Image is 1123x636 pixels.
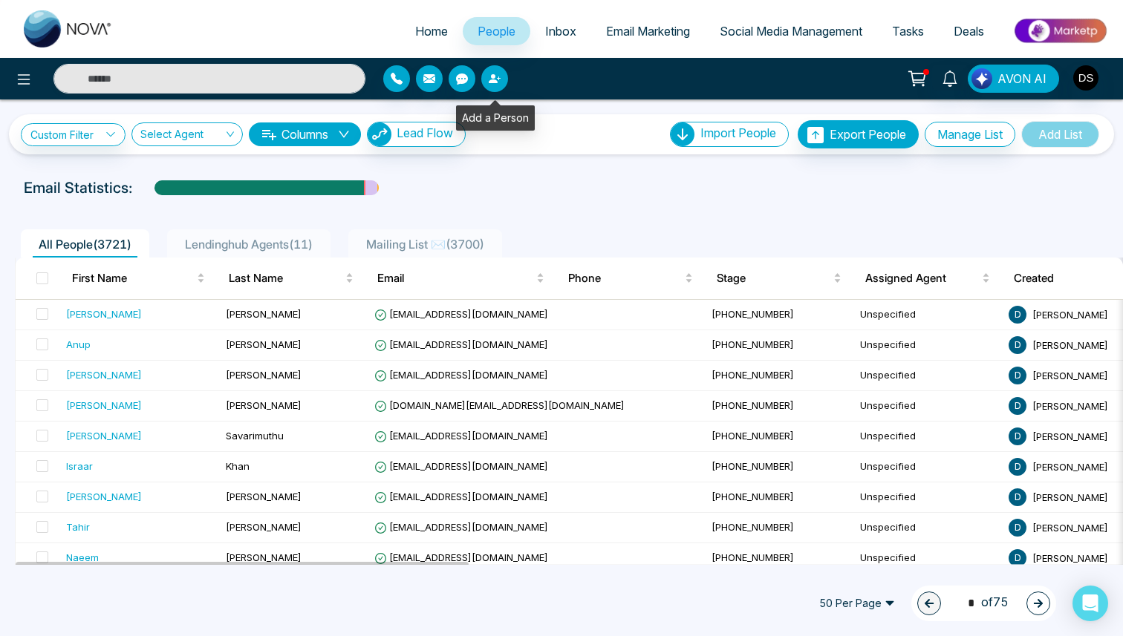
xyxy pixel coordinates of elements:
div: [PERSON_NAME] [66,367,142,382]
img: User Avatar [1073,65,1098,91]
a: Inbox [530,17,591,45]
div: [PERSON_NAME] [66,428,142,443]
span: [EMAIL_ADDRESS][DOMAIN_NAME] [374,551,548,563]
span: of 75 [959,593,1009,613]
span: Email Marketing [606,24,690,39]
img: Lead Flow [971,68,992,89]
div: Tahir [66,519,90,534]
img: Market-place.gif [1006,14,1114,47]
td: Unspecified [854,513,1003,543]
span: D [1009,549,1026,567]
span: [DOMAIN_NAME][EMAIL_ADDRESS][DOMAIN_NAME] [374,399,625,411]
button: Manage List [925,122,1015,147]
span: Tasks [892,24,924,39]
td: Unspecified [854,482,1003,513]
span: [EMAIL_ADDRESS][DOMAIN_NAME] [374,430,548,442]
img: Lead Flow [368,122,391,146]
span: D [1009,519,1026,537]
span: D [1009,427,1026,445]
button: Export People [798,120,919,148]
td: Unspecified [854,330,1003,361]
a: Home [400,17,463,45]
p: Email Statistics: [24,177,132,199]
th: First Name [60,258,217,299]
td: Unspecified [854,543,1003,574]
th: Phone [556,258,705,299]
th: Email [365,258,556,299]
span: People [478,24,515,39]
span: [PERSON_NAME] [1032,430,1108,442]
div: Add a Person [456,105,535,131]
td: Unspecified [854,361,1003,391]
span: [PHONE_NUMBER] [712,399,794,411]
span: Stage [717,269,830,287]
span: [PHONE_NUMBER] [712,521,794,533]
span: 50 Per Page [809,591,905,615]
td: Unspecified [854,422,1003,452]
span: Home [415,24,448,39]
img: Nova CRM Logo [24,10,113,47]
div: Israar [66,459,93,473]
button: AVON AI [968,65,1059,93]
span: Khan [226,460,250,472]
span: First Name [72,269,194,287]
span: [PHONE_NUMBER] [712,491,794,502]
span: [PHONE_NUMBER] [712,369,794,381]
div: Anup [66,337,91,352]
span: Assigned Agent [865,269,979,287]
span: [PERSON_NAME] [1032,521,1108,533]
div: [PERSON_NAME] [66,489,142,504]
span: D [1009,488,1026,506]
span: [PHONE_NUMBER] [712,338,794,350]
span: Deals [954,24,984,39]
span: D [1009,458,1026,476]
div: Naeem [66,550,99,565]
span: [PERSON_NAME] [226,521,302,533]
span: [EMAIL_ADDRESS][DOMAIN_NAME] [374,338,548,350]
span: D [1009,397,1026,415]
span: [PERSON_NAME] [226,338,302,350]
span: AVON AI [997,70,1046,88]
span: [PERSON_NAME] [1032,491,1108,502]
td: Unspecified [854,300,1003,330]
a: Custom Filter [21,123,126,146]
span: [PERSON_NAME] [226,551,302,563]
div: [PERSON_NAME] [66,398,142,413]
a: Deals [939,17,999,45]
th: Stage [705,258,853,299]
span: Import People [700,125,776,140]
button: Columnsdown [249,122,361,146]
span: D [1009,306,1026,324]
span: [PERSON_NAME] [1032,551,1108,563]
a: Tasks [877,17,939,45]
span: [PERSON_NAME] [226,399,302,411]
span: Lead Flow [397,125,453,140]
span: Email [377,269,533,287]
span: [EMAIL_ADDRESS][DOMAIN_NAME] [374,491,548,502]
span: [PERSON_NAME] [1032,460,1108,472]
span: [EMAIL_ADDRESS][DOMAIN_NAME] [374,369,548,381]
span: down [338,128,350,140]
span: [PERSON_NAME] [1032,399,1108,411]
span: [PHONE_NUMBER] [712,551,794,563]
div: [PERSON_NAME] [66,306,142,321]
span: Last Name [229,269,342,287]
span: [PERSON_NAME] [1032,369,1108,381]
span: All People ( 3721 ) [33,237,137,252]
a: People [463,17,530,45]
span: [PHONE_NUMBER] [712,430,794,442]
th: Last Name [217,258,365,299]
span: [PHONE_NUMBER] [712,308,794,320]
span: [PERSON_NAME] [226,369,302,381]
span: [PERSON_NAME] [226,491,302,502]
span: [EMAIL_ADDRESS][DOMAIN_NAME] [374,521,548,533]
span: Mailing List ✉️ ( 3700 ) [360,237,490,252]
a: Email Marketing [591,17,705,45]
a: Lead FlowLead Flow [361,122,466,147]
button: Lead Flow [367,122,466,147]
span: [PERSON_NAME] [1032,338,1108,350]
span: Phone [568,269,682,287]
span: [PERSON_NAME] [1032,308,1108,320]
span: Export People [830,127,906,142]
span: [EMAIL_ADDRESS][DOMAIN_NAME] [374,460,548,472]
